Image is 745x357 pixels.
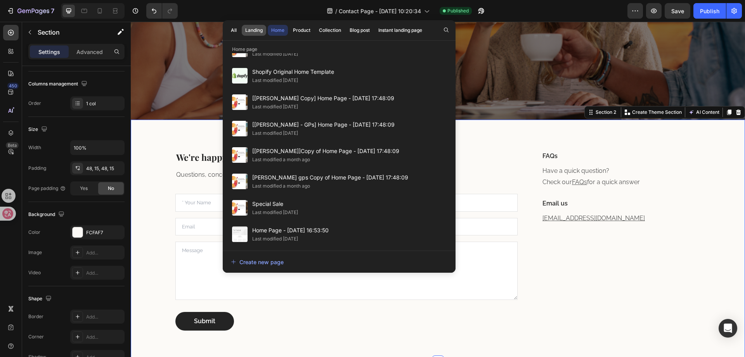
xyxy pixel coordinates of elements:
[719,319,737,338] div: Open Intercom Messenger
[28,124,49,135] div: Size
[86,100,123,107] div: 1 col
[252,235,298,243] div: Last modified [DATE]
[700,7,719,15] div: Publish
[346,25,373,36] button: Blog post
[86,270,123,277] div: Add...
[447,7,469,14] span: Published
[350,27,370,34] div: Blog post
[245,27,263,34] div: Landing
[665,3,690,19] button: Save
[76,48,103,56] p: Advanced
[501,87,551,94] p: Create Theme Section
[242,25,266,36] button: Landing
[28,294,53,304] div: Shape
[80,185,88,192] span: Yes
[223,45,456,53] p: Home page
[7,83,19,89] div: 450
[86,165,123,172] div: 48, 15, 48, 15
[671,8,684,14] span: Save
[271,27,284,34] div: Home
[86,249,123,256] div: Add...
[146,3,178,19] div: Undo/Redo
[252,199,298,209] span: Special Sale
[51,6,54,16] p: 7
[28,229,40,236] div: Color
[108,185,114,192] span: No
[131,22,745,357] iframe: Design area
[412,193,514,200] u: [EMAIL_ADDRESS][DOMAIN_NAME]
[463,87,487,94] div: Section 2
[6,142,19,148] div: Beta
[339,7,421,15] span: Contact Page - [DATE] 10:20:34
[38,28,101,37] p: Section
[293,27,310,34] div: Product
[230,254,448,270] button: Create new page
[252,67,334,77] span: Shopify Original Home Template
[252,156,310,164] div: Last modified a month ago
[375,25,426,36] button: Instant landing page
[252,146,399,156] span: [[PERSON_NAME]]Copy of Home Page - [DATE] 17:48:09
[28,144,41,151] div: Width
[252,77,298,84] div: Last modified [DATE]
[28,185,66,192] div: Page padding
[28,79,89,89] div: Columns management
[252,103,298,111] div: Last modified [DATE]
[556,86,590,95] button: AI Content
[28,100,41,107] div: Order
[3,3,58,19] button: 7
[252,226,329,235] span: Home Page - [DATE] 16:53:50
[693,3,726,19] button: Publish
[378,27,422,34] div: Instant landing page
[38,48,60,56] p: Settings
[231,27,237,34] div: All
[28,333,44,340] div: Corner
[231,258,284,266] div: Create new page
[441,157,456,164] u: FAQs
[289,25,314,36] button: Product
[71,141,124,155] input: Auto
[86,334,123,341] div: Add...
[28,165,46,172] div: Padding
[252,94,394,103] span: [[PERSON_NAME] Copy] Home Page - [DATE] 17:48:09
[412,177,569,186] p: Email us
[268,25,288,36] button: Home
[412,144,569,166] p: Have a quick question? Check our for a quick answer
[335,7,337,15] span: /
[86,313,123,320] div: Add...
[252,120,395,129] span: [[PERSON_NAME] - GPs] Home Page - [DATE] 17:48:09
[252,50,298,58] div: Last modified [DATE]
[86,229,123,236] div: FCFAF7
[319,27,341,34] div: Collection
[412,130,569,139] p: FAQs
[227,25,240,36] button: All
[28,249,42,256] div: Image
[252,173,408,182] span: [PERSON_NAME] gps Copy of Home Page - [DATE] 17:48:09
[252,129,298,137] div: Last modified [DATE]
[28,313,43,320] div: Border
[28,209,66,220] div: Background
[315,25,345,36] button: Collection
[28,269,41,276] div: Video
[252,209,298,216] div: Last modified [DATE]
[252,182,310,190] div: Last modified a month ago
